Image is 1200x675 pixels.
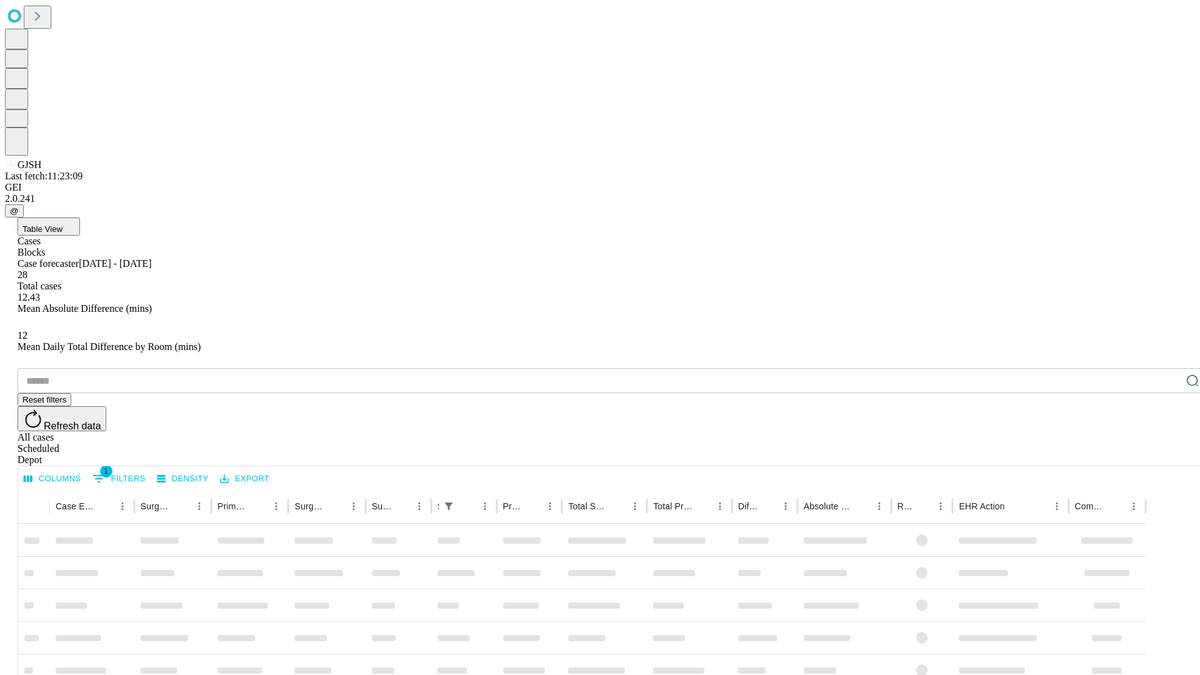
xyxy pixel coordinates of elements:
button: Menu [777,497,794,515]
button: Sort [853,497,871,515]
span: Reset filters [22,395,66,404]
span: Mean Absolute Difference (mins) [17,303,152,314]
button: Show filters [89,469,149,489]
button: Refresh data [17,406,106,431]
span: Case forecaster [17,258,79,269]
div: Scheduled In Room Duration [437,501,439,511]
div: Total Predicted Duration [653,501,692,511]
button: Sort [694,497,711,515]
div: Surgery Name [294,501,326,511]
span: Refresh data [44,421,101,431]
button: Sort [250,497,267,515]
button: Menu [191,497,208,515]
div: 2.0.241 [5,193,1195,204]
button: Show filters [440,497,457,515]
button: Menu [345,497,362,515]
button: Sort [327,497,345,515]
button: @ [5,204,24,217]
button: Menu [267,497,285,515]
button: Menu [1125,497,1142,515]
span: 12.43 [17,292,40,302]
span: @ [10,206,19,216]
button: Sort [459,497,476,515]
span: Table View [22,224,62,234]
div: Primary Service [217,501,249,511]
button: Sort [173,497,191,515]
button: Menu [711,497,729,515]
button: Sort [1107,497,1125,515]
div: Surgery Date [372,501,392,511]
span: 28 [17,269,27,280]
div: Absolute Difference [804,501,852,511]
button: Sort [609,497,626,515]
button: Menu [1048,497,1066,515]
button: Sort [1006,497,1024,515]
button: Sort [759,497,777,515]
button: Export [217,469,272,489]
span: 1 [100,465,112,477]
button: Sort [914,497,932,515]
div: Comments [1075,501,1106,511]
div: 1 active filter [440,497,457,515]
div: Case Epic Id [56,501,95,511]
button: Table View [17,217,80,236]
button: Menu [114,497,131,515]
span: Total cases [17,281,61,291]
div: Resolved in EHR [897,501,914,511]
button: Select columns [21,469,84,489]
div: Predicted In Room Duration [503,501,523,511]
div: EHR Action [959,501,1004,511]
button: Sort [393,497,411,515]
button: Menu [626,497,644,515]
button: Reset filters [17,393,71,406]
span: GJSH [17,159,41,170]
div: Difference [738,501,758,511]
span: 12 [17,330,27,341]
button: Menu [476,497,494,515]
div: GEI [5,182,1195,193]
button: Menu [871,497,888,515]
span: Last fetch: 11:23:09 [5,171,82,181]
button: Sort [524,497,541,515]
button: Density [154,469,212,489]
div: Surgeon Name [141,501,172,511]
span: Mean Daily Total Difference by Room (mins) [17,341,201,352]
button: Menu [932,497,949,515]
span: [DATE] - [DATE] [79,258,151,269]
button: Sort [96,497,114,515]
div: Total Scheduled Duration [568,501,607,511]
button: Menu [411,497,428,515]
button: Menu [541,497,559,515]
